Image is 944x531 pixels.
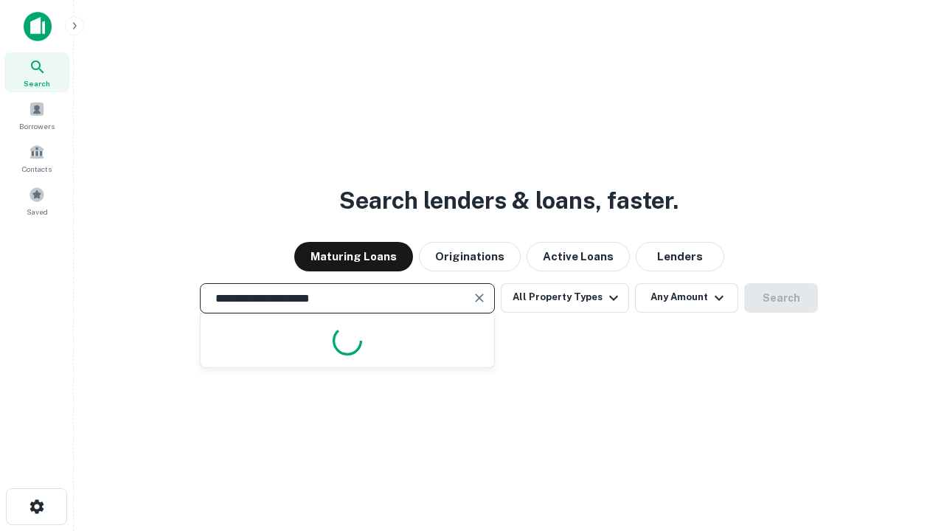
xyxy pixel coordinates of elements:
[870,413,944,484] iframe: Chat Widget
[4,138,69,178] a: Contacts
[4,181,69,221] a: Saved
[19,120,55,132] span: Borrowers
[527,242,630,271] button: Active Loans
[501,283,629,313] button: All Property Types
[22,163,52,175] span: Contacts
[339,183,678,218] h3: Search lenders & loans, faster.
[469,288,490,308] button: Clear
[419,242,521,271] button: Originations
[294,242,413,271] button: Maturing Loans
[24,12,52,41] img: capitalize-icon.png
[4,95,69,135] a: Borrowers
[636,242,724,271] button: Lenders
[635,283,738,313] button: Any Amount
[4,52,69,92] a: Search
[24,77,50,89] span: Search
[27,206,48,218] span: Saved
